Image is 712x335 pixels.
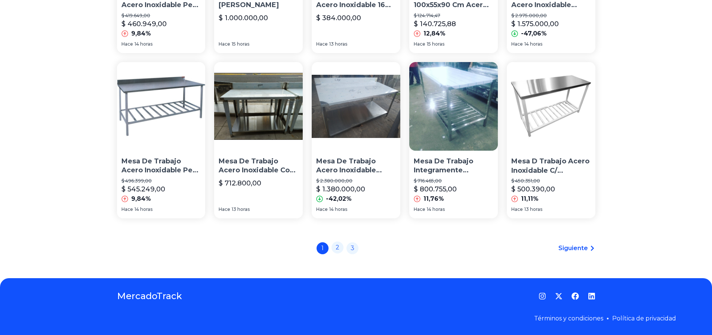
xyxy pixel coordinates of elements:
p: $ 500.390,00 [511,184,555,194]
a: 3 [346,242,358,254]
a: Siguiente [558,244,595,253]
a: Política de privacidad [612,315,676,322]
p: $ 140.725,88 [414,19,456,29]
img: Mesa De Trabajo Acero Inoxidable Gastronomía 200 X 0,70 [312,62,400,151]
p: Mesa D Trabajo Acero Inoxidable C/ Estructura 1.80x0.60x0.85 [511,157,591,175]
span: 13 horas [524,206,542,212]
p: $ 2.975.000,00 [511,13,591,19]
a: Mesa De Trabajo Acero Inoxidable Pevi 190x75cm. PremiumMesa De Trabajo Acero Inoxidable Pevi 190x... [117,62,206,218]
p: Mesa De Trabajo Acero Inoxidable Pevi 190x75cm. Premium [121,157,201,175]
span: Hace [121,206,133,212]
span: Hace [121,41,133,47]
p: -42,02% [326,194,352,203]
span: Hace [316,41,328,47]
p: $ 384.000,00 [316,13,361,23]
a: Facebook [571,292,579,300]
p: 11,76% [423,194,444,203]
p: Mesa De Trabajo Acero Inoxidable Gastronomía 200 X 0,70 [316,157,396,175]
p: $ 450.351,00 [511,178,591,184]
p: $ 2.380.000,00 [316,178,396,184]
span: 14 horas [135,41,152,47]
span: Hace [219,41,230,47]
a: Instagram [539,292,546,300]
span: 15 horas [232,41,249,47]
a: Mesa De Trabajo Integramente De Acero Inoxidable Mesa De Trabajo Integramente [PERSON_NAME] Inoxi... [409,62,498,218]
span: 14 horas [524,41,542,47]
span: 14 horas [427,206,445,212]
p: $ 1.380.000,00 [316,184,365,194]
span: Hace [219,206,230,212]
p: $ 712.800,00 [219,178,261,188]
span: Hace [414,41,425,47]
span: Siguiente [558,244,588,253]
p: Mesa De Trabajo Acero Inoxidable Con Estante Y Zócalo [219,157,298,175]
a: Términos y condiciones [534,315,603,322]
p: $ 1.575.000,00 [511,19,559,29]
span: 13 horas [329,41,347,47]
a: Twitter [555,292,562,300]
span: 14 horas [329,206,347,212]
span: 15 horas [427,41,444,47]
p: $ 800.755,00 [414,184,457,194]
p: $ 716.465,00 [414,178,493,184]
p: 12,84% [423,29,446,38]
a: 2 [332,242,343,253]
p: $ 496.399,00 [121,178,201,184]
span: Hace [511,206,523,212]
img: Mesa De Trabajo Acero Inoxidable Con Estante Y Zócalo [214,62,303,151]
a: MercadoTrack [117,290,182,302]
p: $ 419.649,00 [121,13,201,19]
p: $ 545.249,00 [121,184,165,194]
span: 14 horas [135,206,152,212]
a: Mesa D Trabajo Acero Inoxidable C/ Estructura 1.80x0.60x0.85Mesa D Trabajo Acero Inoxidable C/ Es... [507,62,595,218]
a: Mesa De Trabajo Acero Inoxidable Gastronomía 200 X 0,70Mesa De Trabajo Acero Inoxidable Gastronom... [312,62,400,218]
img: Mesa D Trabajo Acero Inoxidable C/ Estructura 1.80x0.60x0.85 [507,62,595,151]
span: Hace [511,41,523,47]
span: Hace [316,206,328,212]
p: 9,84% [131,194,151,203]
p: $ 460.949,00 [121,19,167,29]
a: Mesa De Trabajo Acero Inoxidable Con Estante Y Zócalo Mesa De Trabajo Acero Inoxidable Con Estant... [214,62,303,218]
img: Mesa De Trabajo Integramente De Acero Inoxidable [409,62,498,151]
img: Mesa De Trabajo Acero Inoxidable Pevi 190x75cm. Premium [117,62,206,151]
p: $ 1.000.000,00 [219,13,268,23]
p: $ 124.714,47 [414,13,493,19]
span: Hace [414,206,425,212]
p: -47,06% [521,29,547,38]
a: LinkedIn [588,292,595,300]
span: 13 horas [232,206,250,212]
p: 9,84% [131,29,151,38]
p: 11,11% [521,194,539,203]
p: Mesa De Trabajo Integramente [PERSON_NAME] Inoxidable [414,157,493,175]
